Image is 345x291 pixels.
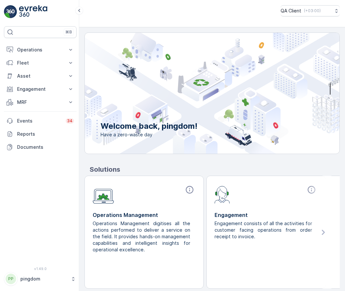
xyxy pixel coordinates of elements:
[4,83,77,96] button: Engagement
[17,86,63,92] p: Engagement
[281,8,301,14] p: QA Client
[17,118,62,124] p: Events
[17,99,63,106] p: MRF
[55,33,339,154] img: city illustration
[281,5,340,16] button: QA Client(+03:00)
[4,272,77,286] button: PPpingdom
[17,60,63,66] p: Fleet
[20,276,67,282] p: pingdom
[90,165,340,174] p: Solutions
[101,131,197,138] span: Have a zero-waste day
[215,211,317,219] p: Engagement
[4,127,77,141] a: Reports
[67,118,73,124] p: 34
[93,185,114,204] img: module-icon
[304,8,321,13] p: ( +03:00 )
[17,131,74,137] p: Reports
[17,47,63,53] p: Operations
[101,121,197,131] p: Welcome back, pingdom!
[6,274,16,284] div: PP
[4,96,77,109] button: MRF
[19,5,47,18] img: logo_light-DOdMpM7g.png
[93,211,195,219] p: Operations Management
[215,220,312,240] p: Engagement consists of all the activities for customer facing operations from order receipt to in...
[4,267,77,271] span: v 1.49.0
[65,29,72,35] p: ⌘B
[215,185,230,204] img: module-icon
[4,43,77,56] button: Operations
[4,69,77,83] button: Asset
[4,5,17,18] img: logo
[4,114,77,127] a: Events34
[17,73,63,79] p: Asset
[17,144,74,150] p: Documents
[4,141,77,154] a: Documents
[93,220,190,253] p: Operations Management digitises all the actions performed to deliver a service on the field. It p...
[4,56,77,69] button: Fleet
